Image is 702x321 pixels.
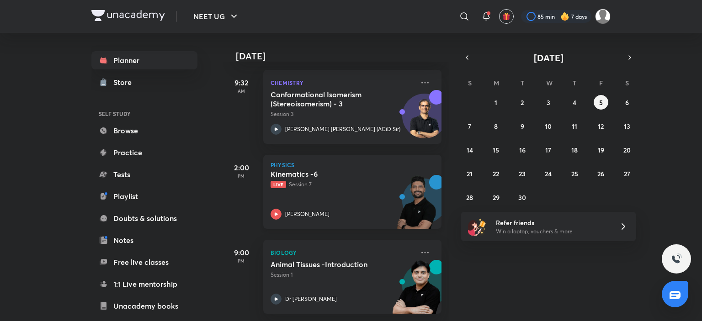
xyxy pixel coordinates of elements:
a: Unacademy books [91,297,197,315]
img: Kebir Hasan Sk [595,9,611,24]
abbr: September 4, 2025 [573,98,576,107]
button: September 28, 2025 [463,190,477,205]
abbr: September 17, 2025 [545,146,551,154]
button: avatar [499,9,514,24]
p: Win a laptop, vouchers & more [496,227,608,236]
a: Company Logo [91,10,165,23]
abbr: September 12, 2025 [598,122,604,131]
button: September 10, 2025 [541,119,556,133]
button: September 22, 2025 [489,166,503,181]
abbr: September 2, 2025 [521,98,524,107]
abbr: September 26, 2025 [597,169,604,178]
span: [DATE] [534,52,564,64]
button: September 21, 2025 [463,166,477,181]
a: Free live classes [91,253,197,271]
h5: 2:00 [223,162,260,173]
abbr: September 23, 2025 [519,169,526,178]
abbr: Sunday [468,79,472,87]
button: September 23, 2025 [515,166,530,181]
abbr: September 21, 2025 [467,169,473,178]
abbr: September 8, 2025 [494,122,498,131]
p: Biology [271,247,414,258]
h6: SELF STUDY [91,106,197,121]
button: September 3, 2025 [541,95,556,110]
img: Avatar [403,99,447,142]
a: Doubts & solutions [91,209,197,227]
button: September 9, 2025 [515,119,530,133]
abbr: Monday [494,79,499,87]
button: September 6, 2025 [620,95,634,110]
a: Practice [91,143,197,162]
button: September 20, 2025 [620,142,634,157]
button: September 4, 2025 [567,95,582,110]
abbr: September 11, 2025 [572,122,577,131]
p: [PERSON_NAME] [285,210,330,218]
button: September 7, 2025 [463,119,477,133]
p: Physics [271,162,434,168]
button: September 16, 2025 [515,142,530,157]
abbr: September 24, 2025 [545,169,552,178]
a: Planner [91,51,197,69]
button: [DATE] [473,51,623,64]
abbr: September 16, 2025 [519,146,526,154]
button: September 13, 2025 [620,119,634,133]
abbr: September 28, 2025 [466,193,473,202]
button: September 14, 2025 [463,142,477,157]
a: 1:1 Live mentorship [91,275,197,293]
a: Tests [91,165,197,184]
abbr: September 19, 2025 [598,146,604,154]
abbr: September 20, 2025 [623,146,631,154]
abbr: Saturday [625,79,629,87]
abbr: September 27, 2025 [624,169,630,178]
img: streak [560,12,569,21]
p: [PERSON_NAME] [PERSON_NAME] (ACiD Sir) [285,125,400,133]
div: Store [113,77,137,88]
abbr: September 5, 2025 [599,98,603,107]
abbr: September 1, 2025 [495,98,497,107]
abbr: September 13, 2025 [624,122,630,131]
img: Company Logo [91,10,165,21]
button: September 19, 2025 [594,142,608,157]
a: Notes [91,231,197,249]
p: AM [223,88,260,94]
p: PM [223,173,260,179]
button: September 30, 2025 [515,190,530,205]
button: September 11, 2025 [567,119,582,133]
a: Playlist [91,187,197,205]
abbr: Tuesday [521,79,524,87]
abbr: Wednesday [546,79,553,87]
abbr: September 14, 2025 [467,146,473,154]
abbr: September 30, 2025 [518,193,526,202]
button: September 2, 2025 [515,95,530,110]
h5: Kinematics -6 [271,169,384,179]
p: Session 3 [271,110,414,118]
abbr: September 25, 2025 [571,169,578,178]
button: September 8, 2025 [489,119,503,133]
button: NEET UG [188,7,245,26]
abbr: September 22, 2025 [493,169,499,178]
button: September 24, 2025 [541,166,556,181]
abbr: September 18, 2025 [571,146,578,154]
abbr: September 15, 2025 [493,146,499,154]
p: Session 7 [271,180,414,189]
p: Dr [PERSON_NAME] [285,295,337,303]
button: September 5, 2025 [594,95,608,110]
p: Chemistry [271,77,414,88]
abbr: September 6, 2025 [625,98,629,107]
abbr: September 9, 2025 [521,122,524,131]
button: September 15, 2025 [489,142,503,157]
a: Browse [91,121,197,140]
h4: [DATE] [236,51,451,62]
button: September 18, 2025 [567,142,582,157]
abbr: September 10, 2025 [545,122,552,131]
abbr: September 29, 2025 [493,193,500,202]
a: Store [91,73,197,91]
h5: Animal Tissues -Introduction [271,260,384,269]
button: September 27, 2025 [620,166,634,181]
img: ttu [671,253,682,264]
button: September 26, 2025 [594,166,608,181]
abbr: September 3, 2025 [547,98,550,107]
abbr: Thursday [573,79,576,87]
button: September 25, 2025 [567,166,582,181]
abbr: September 7, 2025 [468,122,471,131]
